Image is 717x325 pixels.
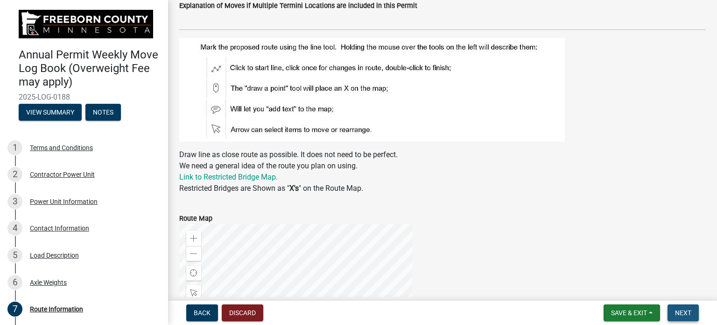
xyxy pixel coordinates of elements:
div: 4 [7,221,22,236]
button: Discard [222,304,263,321]
span: Next [675,309,691,317]
p: Draw line as close route as possible. It does not need to be perfect. We need a general idea of t... [179,149,706,194]
div: Load Description [30,252,79,259]
label: Route Map [179,216,212,222]
div: Axle Weights [30,279,67,286]
h4: Annual Permit Weekly Move Log Book (Overweight Fee may apply) [19,48,161,88]
span: Back [194,309,211,317]
div: Route Information [30,306,83,312]
div: 1 [7,140,22,155]
span: Save & Exit [611,309,647,317]
div: 2 [7,167,22,182]
div: Power Unit Information [30,198,98,205]
img: Freeborn County, Minnesota [19,10,153,38]
div: 6 [7,275,22,290]
div: 5 [7,248,22,263]
button: View Summary [19,104,82,121]
div: Zoom in [186,231,201,246]
div: Terms and Conditions [30,144,93,151]
div: Contact Information [30,225,89,231]
div: Zoom out [186,246,201,261]
wm-modal-confirm: Notes [85,109,121,116]
button: Save & Exit [604,304,660,321]
a: Link to Restricted Bridge Map. [179,173,278,181]
div: Contractor Power Unit [30,171,95,178]
div: 3 [7,194,22,209]
label: Explanation of Moves if Multiple Termini Locations are included in this Permit [179,3,417,9]
div: Find my location [186,266,201,281]
strong: X's [289,184,299,193]
button: Notes [85,104,121,121]
button: Next [668,304,699,321]
span: 2025-LOG-0188 [19,93,149,101]
wm-modal-confirm: Summary [19,109,82,116]
div: 7 [7,302,22,317]
button: Back [186,304,218,321]
img: Route_Map_0546ecca-bfdb-4528-9cc7-f4c9cbc5cfc5.jpg [179,38,565,142]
